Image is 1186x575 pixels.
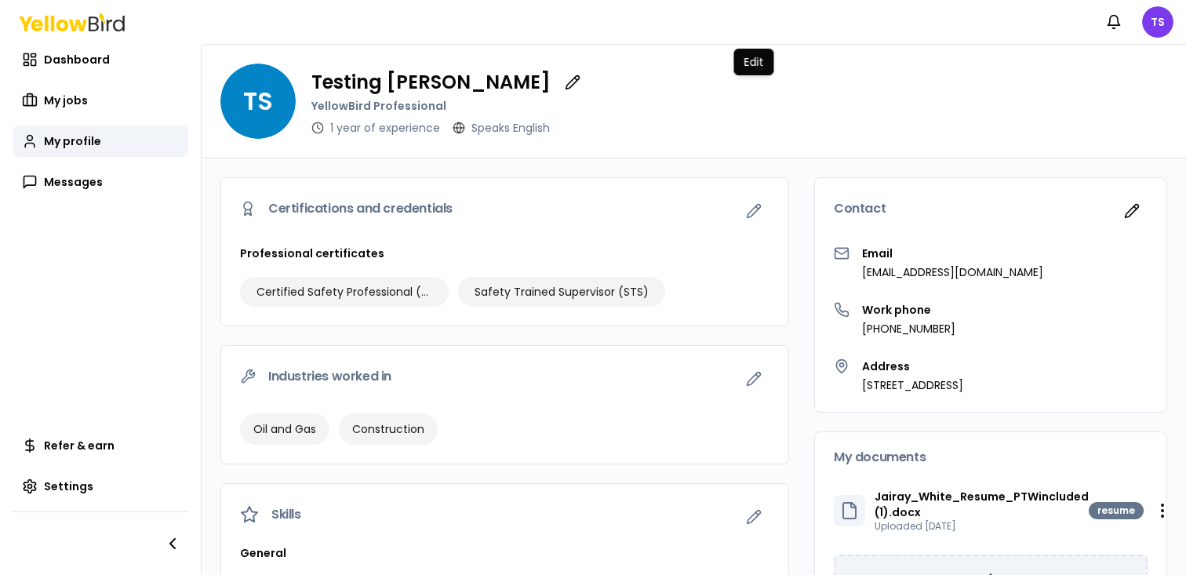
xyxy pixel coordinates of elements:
[875,489,1089,520] p: Jairay_White_Resume_PTWincluded (1).docx
[471,120,550,136] p: Speaks English
[240,246,769,261] h3: Professional certificates
[268,202,453,215] span: Certifications and credentials
[834,202,886,215] span: Contact
[862,246,1043,261] h3: Email
[13,85,188,116] a: My jobs
[339,413,438,445] div: Construction
[311,98,588,114] p: YellowBird Professional
[44,174,103,190] span: Messages
[268,370,391,383] span: Industries worked in
[352,421,424,437] span: Construction
[13,166,188,198] a: Messages
[240,277,449,307] div: Certified Safety Professional (CSP)
[271,508,301,521] span: Skills
[330,120,440,136] p: 1 year of experience
[13,44,188,75] a: Dashboard
[311,73,551,92] p: Testing [PERSON_NAME]
[834,451,926,464] span: My documents
[44,52,110,67] span: Dashboard
[240,545,769,561] h3: General
[44,479,93,494] span: Settings
[1142,6,1173,38] span: TS
[862,377,963,393] p: [STREET_ADDRESS]
[253,421,316,437] span: Oil and Gas
[862,264,1043,280] p: [EMAIL_ADDRESS][DOMAIN_NAME]
[240,413,329,445] div: Oil and Gas
[13,471,188,502] a: Settings
[220,64,296,139] span: TS
[44,133,101,149] span: My profile
[862,358,963,374] h3: Address
[458,277,665,307] div: Safety Trained Supervisor (STS)
[1089,502,1144,519] div: resume
[44,438,115,453] span: Refer & earn
[744,54,764,70] p: Edit
[862,302,955,318] h3: Work phone
[475,284,649,300] span: Safety Trained Supervisor (STS)
[13,430,188,461] a: Refer & earn
[13,126,188,157] a: My profile
[875,520,1089,533] p: Uploaded [DATE]
[862,321,955,337] p: [PHONE_NUMBER]
[44,93,88,108] span: My jobs
[256,284,432,300] span: Certified Safety Professional (CSP)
